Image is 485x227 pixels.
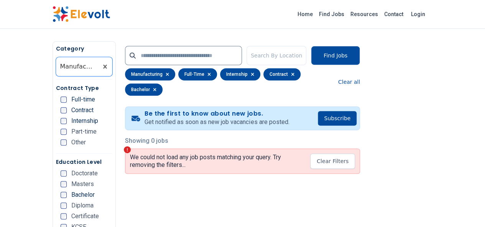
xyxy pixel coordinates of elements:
span: Part-time [71,129,97,135]
input: Part-time [61,129,67,135]
span: Other [71,139,86,145]
div: internship [220,68,260,80]
span: Bachelor [71,192,95,198]
span: Contract [71,107,94,113]
input: Certificate [61,213,67,219]
h5: Contract Type [56,84,112,92]
span: Full-time [71,96,95,103]
h5: Category [56,45,112,52]
span: Doctorate [71,170,98,176]
button: Clear Filters [310,154,355,169]
span: Masters [71,181,94,187]
input: Contract [61,107,67,113]
div: manufacturing [125,68,175,80]
input: Bachelor [61,192,67,198]
div: bachelor [125,83,163,96]
span: Certificate [71,213,99,219]
div: contract [263,68,301,80]
h4: Be the first to know about new jobs. [145,110,289,118]
input: Masters [61,181,67,187]
a: Find Jobs [316,8,347,20]
iframe: Chat Widget [447,190,485,227]
a: Contact [381,8,406,20]
a: Home [294,8,316,20]
input: Other [61,139,67,145]
div: full-time [178,68,217,80]
button: Find Jobs [311,46,360,65]
p: Get notified as soon as new job vacancies are posted. [145,118,289,127]
span: Diploma [71,203,94,209]
input: Doctorate [61,170,67,176]
span: Internship [71,118,98,124]
input: Full-time [61,96,67,103]
p: Showing 0 jobs [125,136,360,145]
input: Internship [61,118,67,124]
h5: Education Level [56,158,112,166]
input: Diploma [61,203,67,209]
a: Resources [347,8,381,20]
img: Elevolt [53,6,110,22]
p: We could not load any job posts matching your query. Try removing the filters... [130,154,304,169]
button: Clear all [338,68,360,96]
button: Subscribe [318,111,357,126]
a: Login [406,7,430,22]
